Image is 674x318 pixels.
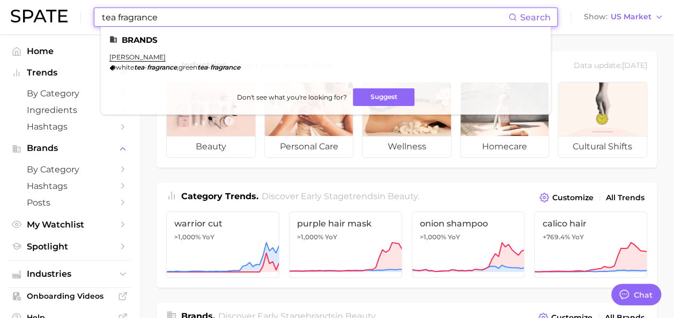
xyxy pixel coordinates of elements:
span: YoY [448,233,460,241]
a: personal care [264,82,354,158]
div: , [109,63,240,71]
button: Trends [9,65,131,81]
a: purple hair mask>1,000% YoY [289,211,402,278]
span: >1,000% [420,233,446,241]
a: Posts [9,194,131,211]
button: Customize [537,190,596,205]
span: white [116,63,134,71]
a: onion shampoo>1,000% YoY [412,211,525,278]
a: wellness [362,82,451,158]
a: cultural shifts [558,82,647,158]
em: fragrance [147,63,177,71]
div: Data update: [DATE] [574,59,647,73]
span: Don't see what you're looking for? [236,93,346,101]
span: Hashtags [27,122,113,132]
em: tea [197,63,208,71]
span: All Trends [606,193,645,202]
span: YoY [202,233,214,241]
a: Spotlight [9,238,131,255]
span: Brands [27,143,113,153]
span: >1,000% [297,233,323,241]
span: beauty [388,191,418,201]
span: Spotlight [27,241,113,252]
span: warrior cut [174,218,271,229]
span: Home [27,46,113,56]
a: beauty [166,82,256,158]
span: Trends [27,68,113,78]
span: Category Trends . [181,191,258,201]
a: calico hair+769.4% YoY [534,211,647,278]
span: beauty [167,136,255,157]
span: Industries [27,269,113,279]
span: Onboarding Videos [27,291,113,301]
a: Home [9,43,131,59]
button: Suggest [353,88,414,106]
button: Brands [9,140,131,156]
em: tea [134,63,144,71]
a: All Trends [603,191,647,205]
img: SPATE [11,10,68,22]
button: Industries [9,266,131,282]
input: Search here for a brand, industry, or ingredient [101,8,508,26]
a: by Category [9,85,131,102]
span: Customize [552,193,594,202]
a: Hashtags [9,178,131,194]
a: Onboarding Videos [9,288,131,304]
span: cultural shifts [558,136,647,157]
span: YoY [571,233,583,241]
a: by Category [9,161,131,178]
span: calico hair [542,218,639,229]
span: - [208,63,210,71]
span: Ingredients [27,105,113,115]
span: Search [520,12,551,22]
span: Hashtags [27,181,113,191]
a: [PERSON_NAME] [109,53,166,61]
span: >1,000% [174,233,201,241]
span: Discover Early Stage trends in . [262,191,419,201]
span: My Watchlist [27,219,113,230]
span: onion shampoo [420,218,517,229]
span: Show [584,14,608,20]
button: ShowUS Market [581,10,666,24]
span: homecare [461,136,549,157]
span: by Category [27,164,113,175]
span: +769.4% [542,233,569,241]
a: My Watchlist [9,216,131,233]
span: by Category [27,88,113,99]
a: homecare [460,82,550,158]
span: personal care [265,136,353,157]
span: green [179,63,197,71]
span: Posts [27,198,113,208]
span: - [144,63,147,71]
a: Ingredients [9,102,131,118]
span: purple hair mask [297,218,394,229]
em: fragrance [210,63,240,71]
a: warrior cut>1,000% YoY [166,211,279,278]
li: Brands [109,35,542,44]
span: wellness [362,136,451,157]
span: YoY [325,233,337,241]
a: Hashtags [9,118,131,135]
span: US Market [611,14,651,20]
